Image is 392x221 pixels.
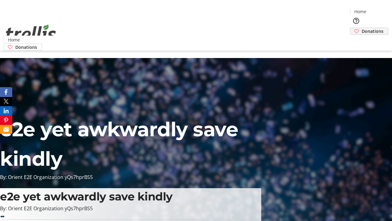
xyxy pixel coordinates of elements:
a: Donations [4,44,42,51]
span: Donations [15,44,37,50]
img: Orient E2E Organization yQs7hprBS5's Logo [4,18,58,48]
a: Home [350,8,370,15]
span: Donations [362,28,383,34]
span: Home [354,8,366,15]
span: Home [8,37,20,43]
button: Help [350,15,362,27]
a: Donations [350,28,388,35]
a: Home [4,37,24,43]
button: Cart [350,35,362,47]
